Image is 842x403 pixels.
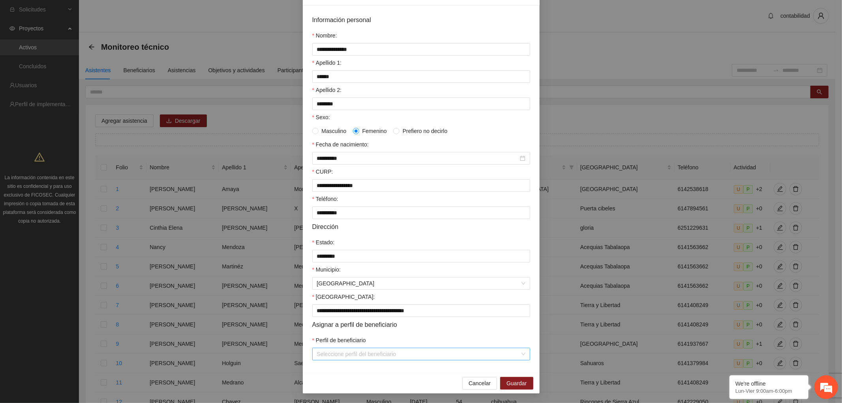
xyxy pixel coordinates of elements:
div: We're offline [735,381,803,387]
button: Guardar [500,377,533,390]
span: Asignar a perfil de beneficiario [312,320,397,330]
label: Sexo: [312,113,330,122]
span: Estamos sin conexión. Déjenos un mensaje. [15,105,139,185]
label: Perfil de beneficiario [312,336,366,345]
div: Minimizar ventana de chat en vivo [129,4,148,23]
label: Teléfono: [312,195,338,203]
input: Colonia: [312,304,530,317]
label: Apellido 2: [312,86,342,94]
input: CURP: [312,179,530,192]
span: Prefiero no decirlo [399,127,451,135]
input: Perfil de beneficiario [317,348,520,360]
label: Nombre: [312,31,337,40]
input: Apellido 1: [312,70,530,83]
input: Estado: [312,250,530,262]
label: Colonia: [312,292,375,301]
label: Fecha de nacimiento: [312,140,369,149]
label: Estado: [312,238,335,247]
input: Apellido 2: [312,97,530,110]
button: Cancelar [462,377,497,390]
input: Nombre: [312,43,530,56]
input: Fecha de nacimiento: [317,154,518,163]
p: Lun-Vier 9:00am-6:00pm [735,388,803,394]
em: Enviar [118,243,143,254]
textarea: Escriba su mensaje aquí y haga clic en “Enviar” [4,216,150,243]
input: Teléfono: [312,206,530,219]
label: CURP: [312,167,333,176]
span: Femenino [359,127,390,135]
span: Guardar [506,379,527,388]
label: Apellido 1: [312,58,342,67]
div: Dejar un mensaje [41,40,133,51]
span: Chihuahua [317,277,525,289]
span: Masculino [319,127,350,135]
span: Cancelar [469,379,491,388]
span: Dirección [312,222,339,232]
label: Municipio: [312,265,341,274]
span: Información personal [312,15,371,25]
